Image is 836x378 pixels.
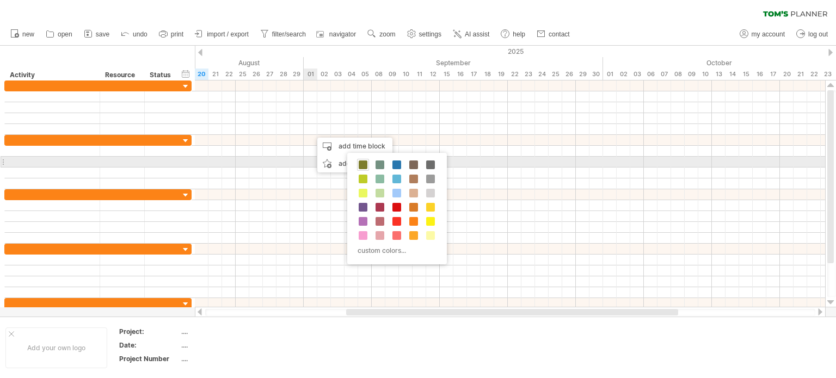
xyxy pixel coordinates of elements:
span: zoom [379,30,395,38]
span: import / export [207,30,249,38]
a: new [8,27,38,41]
span: new [22,30,34,38]
div: .... [181,327,273,336]
div: Thursday, 18 September 2025 [481,69,494,80]
div: Add your own logo [5,327,107,368]
div: Monday, 8 September 2025 [372,69,385,80]
div: Resource [105,70,138,80]
div: Friday, 29 August 2025 [290,69,304,80]
div: .... [181,340,273,350]
div: Thursday, 23 October 2025 [821,69,834,80]
a: navigator [315,27,359,41]
a: open [43,27,76,41]
div: Tuesday, 9 September 2025 [385,69,399,80]
div: Thursday, 21 August 2025 [208,69,222,80]
a: contact [534,27,573,41]
div: Tuesday, 30 September 2025 [589,69,603,80]
div: Tuesday, 16 September 2025 [453,69,467,80]
div: Thursday, 2 October 2025 [617,69,630,80]
div: Wednesday, 3 September 2025 [331,69,345,80]
div: Wednesday, 24 September 2025 [535,69,549,80]
a: AI assist [450,27,493,41]
span: undo [133,30,147,38]
div: Monday, 6 October 2025 [644,69,657,80]
div: Monday, 15 September 2025 [440,69,453,80]
div: Friday, 22 August 2025 [222,69,236,80]
div: add icon [317,155,392,172]
div: Wednesday, 22 October 2025 [807,69,821,80]
span: save [96,30,109,38]
div: Wednesday, 8 October 2025 [671,69,685,80]
div: Thursday, 28 August 2025 [276,69,290,80]
div: Activity [10,70,94,80]
div: Thursday, 4 September 2025 [345,69,358,80]
div: Monday, 1 September 2025 [304,69,317,80]
div: Monday, 20 October 2025 [780,69,794,80]
div: Wednesday, 20 August 2025 [195,69,208,80]
div: Tuesday, 21 October 2025 [794,69,807,80]
div: Friday, 3 October 2025 [630,69,644,80]
a: settings [404,27,445,41]
div: Project: [119,327,179,336]
div: Thursday, 11 September 2025 [413,69,426,80]
div: add time block [317,138,392,155]
div: Monday, 29 September 2025 [576,69,589,80]
span: filter/search [272,30,306,38]
span: contact [549,30,570,38]
a: save [81,27,113,41]
div: Wednesday, 10 September 2025 [399,69,413,80]
div: Monday, 25 August 2025 [236,69,249,80]
div: custom colors... [353,243,438,258]
a: filter/search [257,27,309,41]
div: Friday, 10 October 2025 [698,69,712,80]
div: Friday, 12 September 2025 [426,69,440,80]
div: Friday, 5 September 2025 [358,69,372,80]
div: Tuesday, 14 October 2025 [726,69,739,80]
div: Tuesday, 26 August 2025 [249,69,263,80]
span: my account [752,30,785,38]
span: AI assist [465,30,489,38]
a: undo [118,27,151,41]
a: zoom [365,27,398,41]
a: import / export [192,27,252,41]
div: Thursday, 9 October 2025 [685,69,698,80]
div: Wednesday, 1 October 2025 [603,69,617,80]
span: navigator [329,30,356,38]
div: Friday, 17 October 2025 [766,69,780,80]
div: Wednesday, 17 September 2025 [467,69,481,80]
div: Friday, 26 September 2025 [562,69,576,80]
a: log out [794,27,831,41]
div: Monday, 13 October 2025 [712,69,726,80]
div: Project Number [119,354,179,363]
span: open [58,30,72,38]
div: Monday, 22 September 2025 [508,69,521,80]
div: Tuesday, 7 October 2025 [657,69,671,80]
div: September 2025 [304,57,603,69]
a: print [156,27,187,41]
span: log out [808,30,828,38]
span: print [171,30,183,38]
span: help [513,30,525,38]
div: Friday, 19 September 2025 [494,69,508,80]
div: .... [181,354,273,363]
div: Thursday, 16 October 2025 [753,69,766,80]
div: Thursday, 25 September 2025 [549,69,562,80]
div: Wednesday, 15 October 2025 [739,69,753,80]
div: Date: [119,340,179,350]
div: Status [150,70,174,80]
div: Tuesday, 23 September 2025 [521,69,535,80]
div: Wednesday, 27 August 2025 [263,69,276,80]
div: Tuesday, 2 September 2025 [317,69,331,80]
a: my account [737,27,788,41]
a: help [498,27,528,41]
span: settings [419,30,441,38]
